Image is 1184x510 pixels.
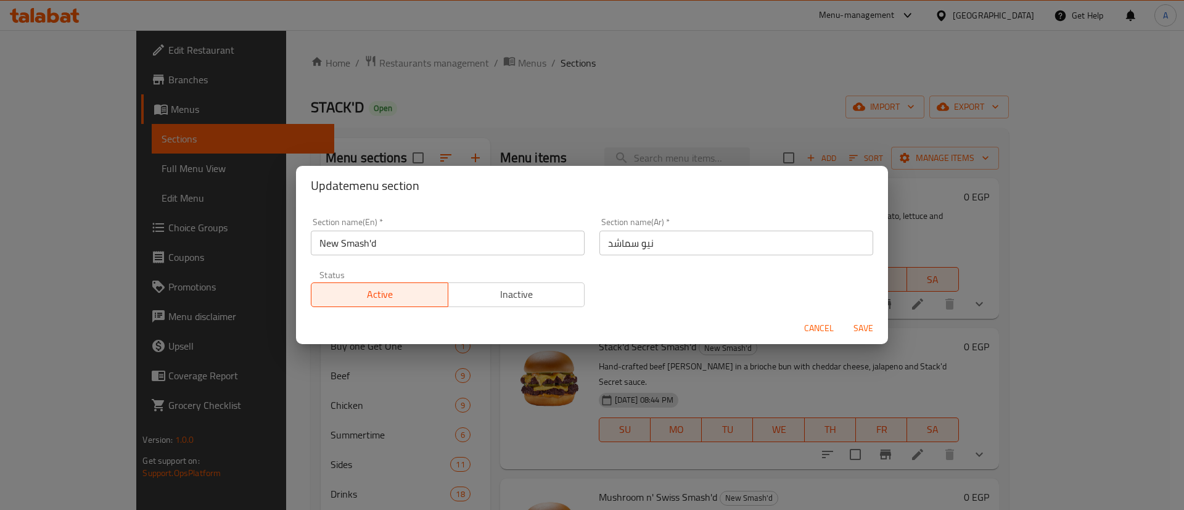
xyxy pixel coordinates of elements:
[311,231,585,255] input: Please enter section name(en)
[804,321,834,336] span: Cancel
[448,282,585,307] button: Inactive
[849,321,878,336] span: Save
[844,317,883,340] button: Save
[453,286,580,303] span: Inactive
[316,286,443,303] span: Active
[311,176,873,195] h2: Update menu section
[599,231,873,255] input: Please enter section name(ar)
[799,317,839,340] button: Cancel
[311,282,448,307] button: Active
